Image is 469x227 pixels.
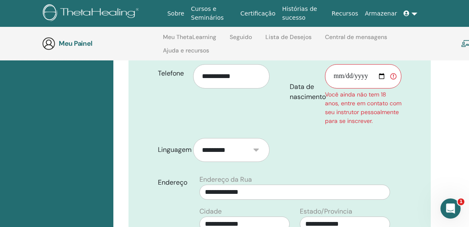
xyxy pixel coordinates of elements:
font: Ajuda e recursos [163,47,209,54]
font: Armazenar [365,10,397,17]
font: Central de mensagens [325,33,387,41]
font: Endereço [158,178,187,187]
a: Histórias de sucesso [279,1,328,26]
a: Sobre [164,6,187,21]
font: Data de nascimento [290,82,326,101]
font: Meu ThetaLearning [163,33,216,41]
font: Lista de Desejos [265,33,312,41]
a: Ajuda e recursos [163,47,209,60]
font: Recursos [332,10,358,17]
font: Estado/Província [300,207,352,216]
img: generic-user-icon.jpg [42,37,55,50]
a: Certificação [237,6,279,21]
font: 1 [459,199,463,204]
a: Central de mensagens [325,34,387,47]
font: Sobre [167,10,184,17]
font: Cidade [199,207,222,216]
font: Seguido [230,33,252,41]
a: Recursos [328,6,362,21]
a: Meu ThetaLearning [163,34,216,47]
font: Cursos e Seminários [191,5,224,21]
font: Você ainda não tem 18 anos, entre em contato com seu instrutor pessoalmente para se inscrever. [325,91,401,125]
font: Endereço da Rua [199,175,252,184]
img: logo.png [43,4,142,23]
a: Cursos e Seminários [188,1,237,26]
font: Meu Painel [59,39,92,48]
a: Armazenar [362,6,400,21]
iframe: Chat ao vivo do Intercom [440,198,461,219]
font: Linguagem [158,145,191,154]
font: Telefone [158,69,184,78]
font: Histórias de sucesso [282,5,317,21]
a: Seguido [230,34,252,47]
font: Certificação [241,10,275,17]
a: Lista de Desejos [265,34,312,47]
